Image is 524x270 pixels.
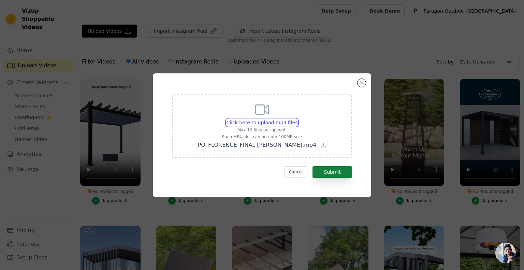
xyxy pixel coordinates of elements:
[312,166,352,178] button: Submit
[358,79,366,87] button: Close modal
[285,166,307,178] button: Cancel
[495,243,516,263] div: Open chat
[198,142,317,148] span: PO_FLORENCE_FINAL [PERSON_NAME].mp4
[198,127,326,133] p: Max 10 files per upload.
[227,120,298,125] span: Click here to upload mp4 files
[198,134,326,140] p: Each MP4 files can be upto 100MB size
